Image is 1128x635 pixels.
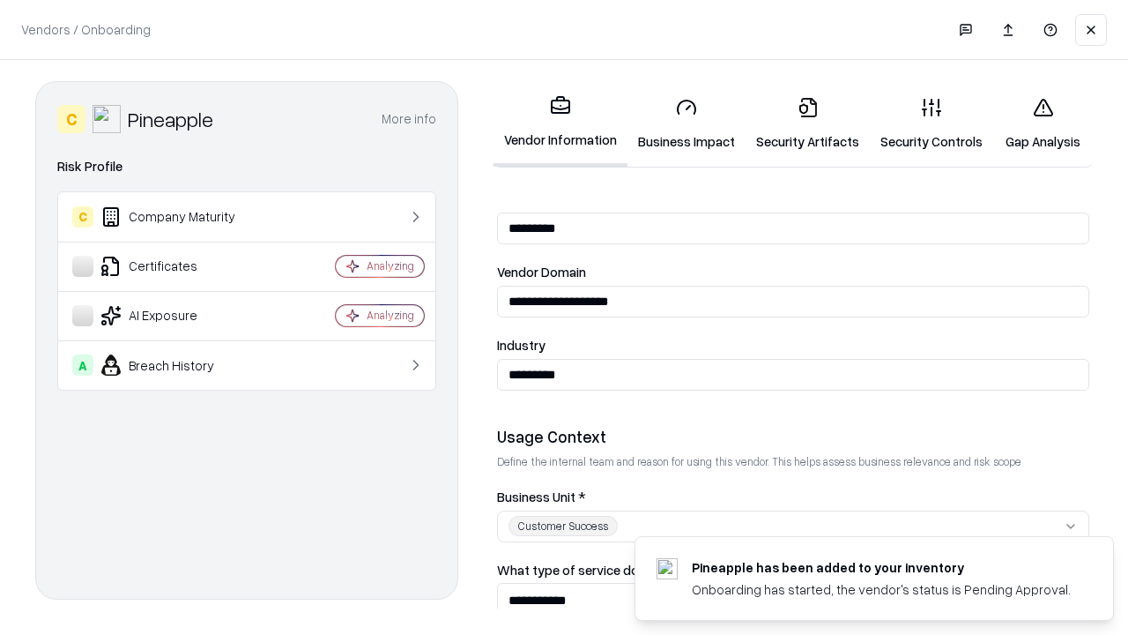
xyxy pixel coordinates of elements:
[72,305,283,326] div: AI Exposure
[993,83,1093,165] a: Gap Analysis
[57,156,436,177] div: Risk Profile
[72,206,283,228] div: Company Maturity
[497,564,1089,577] label: What type of service does the vendor provide? *
[497,426,1089,447] div: Usage Context
[508,516,618,536] div: Customer Success
[692,580,1071,599] div: Onboarding has started, the vendor's status is Pending Approval.
[657,558,678,579] img: pineappleenergy.com
[870,83,993,165] a: Security Controls
[72,355,283,376] div: Breach History
[72,256,283,277] div: Certificates
[627,83,746,165] a: Business Impact
[93,105,121,133] img: Pineapple
[497,511,1089,542] button: Customer Success
[72,355,93,376] div: A
[497,454,1089,469] p: Define the internal team and reason for using this vendor. This helps assess business relevance a...
[367,308,414,323] div: Analyzing
[497,490,1089,504] label: Business Unit *
[72,206,93,228] div: C
[382,103,436,135] button: More info
[21,20,151,39] p: Vendors / Onboarding
[367,258,414,273] div: Analyzing
[57,105,85,133] div: C
[497,265,1089,279] label: Vendor Domain
[493,81,627,167] a: Vendor Information
[128,105,213,133] div: Pineapple
[692,558,1071,577] div: Pineapple has been added to your inventory
[746,83,870,165] a: Security Artifacts
[497,339,1089,352] label: Industry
